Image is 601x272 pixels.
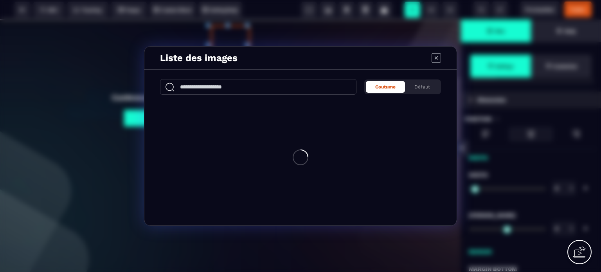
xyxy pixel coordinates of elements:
[160,52,238,63] h4: Liste des images
[192,74,237,82] b: [DATE] 11h00
[211,6,250,45] img: svg+xml;base64,PHN2ZyB4bWxucz0iaHR0cDovL3d3dy53My5vcmcvMjAwMC9zdmciIHdpZHRoPSIxMDAiIHZpZXdCb3g9Ij...
[6,72,455,85] text: Conférence en direct ce (Heure de [GEOGRAPHIC_DATA])
[375,84,396,90] span: Coutume
[414,84,430,90] span: Défaut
